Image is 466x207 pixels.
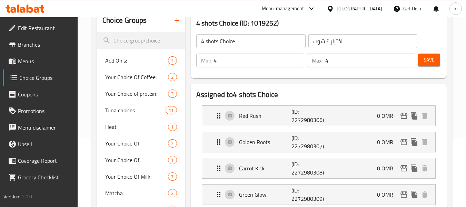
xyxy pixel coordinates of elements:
div: Add On's:2 [97,52,185,69]
p: (ID: 2272980309) [291,186,327,203]
span: m [454,5,458,12]
p: 0 OMR [377,112,399,120]
div: Your Choice Of:1 [97,152,185,168]
span: Coverage Report [18,157,72,165]
h2: Assigned to 4 shots Choice [196,90,441,100]
li: Expand [196,155,441,181]
a: Menus [3,53,78,69]
li: Expand [196,103,441,129]
span: Menu disclaimer [18,123,72,132]
button: Save [418,54,440,66]
div: Matcha2 [97,185,185,201]
div: Expand [202,132,435,152]
span: 2 [168,140,176,147]
div: Choices [166,106,177,114]
div: Your Choice of protein:3 [97,85,185,102]
p: (ID: 2272980306) [291,107,327,124]
button: delete [419,111,430,121]
span: 7 [168,173,176,180]
span: Your Choice Of: [105,156,168,164]
div: Expand [202,158,435,178]
span: Coupons [18,90,72,98]
span: Choice Groups [19,74,72,82]
a: Menu disclaimer [3,119,78,136]
div: Choices [168,189,177,197]
span: Promotions [18,107,72,115]
div: [GEOGRAPHIC_DATA] [337,5,382,12]
span: Your Choice Of Milk: [105,172,168,181]
button: delete [419,189,430,200]
a: Grocery Checklist [3,169,78,186]
span: Branches [18,40,72,49]
p: (ID: 2272980307) [291,134,327,150]
span: 2 [168,57,176,64]
span: Heat [105,123,168,131]
p: Min: [201,56,211,65]
a: Branches [3,36,78,53]
span: Save [424,56,435,64]
span: 3 [168,91,176,97]
a: Edit Restaurant [3,20,78,36]
span: 1 [168,157,176,163]
div: Your Choice Of Coffee:2 [97,69,185,85]
div: Your Choice Of Milk:7 [97,168,185,185]
div: Tuna choices11 [97,102,185,119]
h2: Choice Groups [102,15,147,26]
span: 2 [168,190,176,197]
button: duplicate [409,163,419,173]
span: 11 [166,107,176,114]
div: Menu-management [262,4,304,13]
p: (ID: 2272980308) [291,160,327,177]
button: edit [399,137,409,147]
span: 1 [168,124,176,130]
span: Menus [18,57,72,65]
p: Green Glow [239,190,292,199]
a: Choice Groups [3,69,78,86]
span: Upsell [18,140,72,148]
div: Expand [202,106,435,126]
div: Choices [168,56,177,65]
p: Carrot Kick [239,164,292,172]
div: Choices [168,123,177,131]
a: Coupons [3,86,78,103]
p: Max: [312,56,323,65]
div: Choices [168,139,177,148]
span: Your Choice of protein: [105,90,168,98]
div: Your Choice Of:2 [97,135,185,152]
p: 0 OMR [377,164,399,172]
span: Tuna choices [105,106,166,114]
button: delete [419,137,430,147]
button: edit [399,111,409,121]
h3: 4 shots Choice (ID: 1019252) [196,18,441,29]
button: duplicate [409,137,419,147]
span: Your Choice Of: [105,139,168,148]
span: Edit Restaurant [18,24,72,32]
a: Upsell [3,136,78,152]
span: Version: [3,192,20,201]
a: Coverage Report [3,152,78,169]
div: Choices [168,90,177,98]
span: Add On's: [105,56,168,65]
div: Choices [168,73,177,81]
div: Choices [168,156,177,164]
div: Choices [168,172,177,181]
span: Your Choice Of Coffee: [105,73,168,81]
p: 0 OMR [377,190,399,199]
div: Expand [202,185,435,205]
input: search [97,32,185,49]
li: Expand [196,129,441,155]
p: 0 OMR [377,138,399,146]
span: 1.0.0 [21,192,32,201]
button: delete [419,163,430,173]
a: Promotions [3,103,78,119]
span: Matcha [105,189,168,197]
button: duplicate [409,111,419,121]
div: Heat1 [97,119,185,135]
span: 2 [168,74,176,81]
button: duplicate [409,189,419,200]
button: edit [399,163,409,173]
button: edit [399,189,409,200]
p: Red Rush [239,112,292,120]
p: Golden Roots [239,138,292,146]
span: Grocery Checklist [18,173,72,181]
